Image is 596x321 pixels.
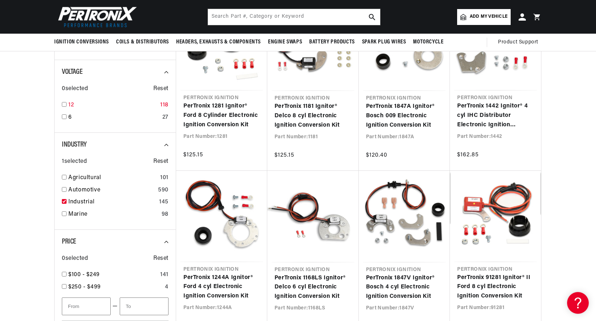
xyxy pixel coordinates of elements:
span: — [112,302,118,311]
summary: Spark Plug Wires [358,34,410,51]
span: 0 selected [62,254,88,263]
span: 1 selected [62,157,87,166]
span: Voltage [62,68,82,76]
span: Headers, Exhausts & Components [176,38,261,46]
span: Product Support [498,38,538,46]
div: 4 [165,283,169,292]
span: Reset [153,157,169,166]
span: Ignition Conversions [54,38,109,46]
img: Pertronix [54,4,137,29]
a: PerTronix 1442 Ignitor® 4 cyl IHC Distributor Electronic Ignition Conversion Kit [457,102,534,130]
input: Search Part #, Category or Keyword [208,9,380,25]
span: $250 - $499 [68,284,101,290]
div: 98 [162,210,169,219]
div: 101 [160,173,169,183]
a: Industrial [68,198,156,207]
a: PerTronix 1181 Ignitor® Delco 8 cyl Electronic Ignition Conversion Kit [274,102,352,130]
span: 0 selected [62,84,88,94]
span: Reset [153,84,169,94]
a: PerTronix 1244A Ignitor® Ford 4 cyl Electronic Ignition Conversion Kit [183,273,260,301]
a: 6 [68,113,159,122]
div: 27 [162,113,169,122]
span: Add my vehicle [470,13,507,20]
a: Agricultural [68,173,157,183]
summary: Headers, Exhausts & Components [173,34,264,51]
a: PerTronix 91281 Ignitor® II Ford 8 cyl Electronic Ignition Conversion Kit [457,273,534,301]
a: PerTronix 1847V Ignitor® Bosch 4 cyl Electronic Ignition Conversion Kit [366,274,443,301]
div: 141 [160,270,169,280]
span: Price [62,238,76,245]
summary: Coils & Distributors [112,34,173,51]
span: Engine Swaps [268,38,302,46]
input: From [62,297,111,315]
div: 118 [160,101,169,110]
a: Automotive [68,186,155,195]
span: Coils & Distributors [116,38,169,46]
summary: Engine Swaps [264,34,306,51]
span: Industry [62,141,87,148]
span: Motorcycle [413,38,443,46]
summary: Product Support [498,34,542,51]
span: $100 - $249 [68,272,100,278]
a: PerTronix 1281 Ignitor® Ford 8 Cylinder Electronic Ignition Conversion Kit [183,102,260,130]
a: PerTronix 1847A Ignitor® Bosch 009 Electronic Ignition Conversion Kit [366,102,443,130]
div: 145 [159,198,169,207]
summary: Motorcycle [409,34,447,51]
a: PerTronix 1168LS Ignitor® Delco 6 cyl Electronic Ignition Conversion Kit [274,274,352,301]
a: 12 [68,101,157,110]
summary: Battery Products [306,34,358,51]
input: To [120,297,169,315]
a: Marine [68,210,159,219]
span: Spark Plug Wires [362,38,406,46]
span: Battery Products [309,38,355,46]
button: search button [364,9,380,25]
summary: Ignition Conversions [54,34,112,51]
div: 590 [158,186,169,195]
span: Reset [153,254,169,263]
a: Add my vehicle [457,9,511,25]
